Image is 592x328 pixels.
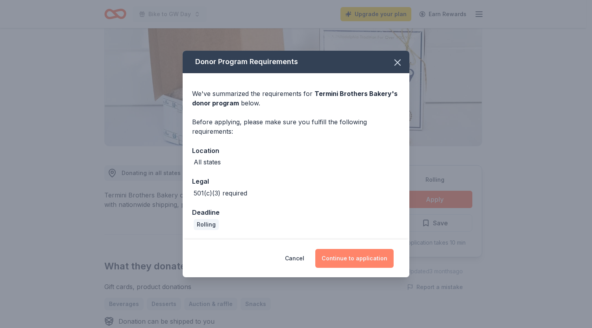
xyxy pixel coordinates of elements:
div: Rolling [194,219,219,230]
div: Deadline [192,207,400,217]
div: Before applying, please make sure you fulfill the following requirements: [192,117,400,136]
div: 501(c)(3) required [194,188,247,198]
div: Location [192,146,400,156]
div: We've summarized the requirements for below. [192,89,400,108]
button: Continue to application [315,249,394,268]
div: Donor Program Requirements [183,51,409,73]
button: Cancel [285,249,304,268]
div: Legal [192,176,400,186]
div: All states [194,157,221,167]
